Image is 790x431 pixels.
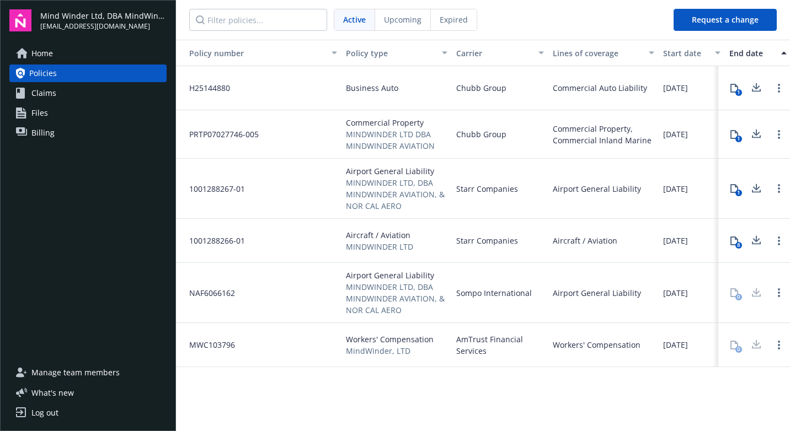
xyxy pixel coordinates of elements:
[723,177,745,200] button: 1
[346,177,447,212] span: MINDWINDER LTD, DBA MINDWINDER AVIATION, & NOR CAL AERO
[346,165,447,177] span: Airport General Liability
[31,404,58,422] div: Log out
[31,364,120,381] span: Manage team members
[180,339,235,351] span: MWC103796
[180,82,230,94] span: H25144880
[553,47,642,59] div: Lines of coverage
[553,123,654,146] div: Commercial Property, Commercial Inland Marine
[663,128,688,140] span: [DATE]
[343,14,366,25] span: Active
[772,182,786,195] a: Open options
[346,281,447,316] span: MINDWINDER LTD, DBA MINDWINDER AVIATION, & NOR CAL AERO
[735,190,742,196] div: 1
[723,123,745,146] button: 1
[723,77,745,99] button: 1
[440,14,468,25] span: Expired
[456,183,518,195] span: Starr Companies
[346,82,398,94] span: Business Auto
[553,183,641,195] div: Airport General Liability
[346,241,413,252] span: MINDWINDER LTD
[663,82,688,94] span: [DATE]
[663,183,688,195] span: [DATE]
[31,45,53,62] span: Home
[346,128,447,152] span: MINDWINDER LTD DBA MINDWINDER AVIATION
[456,235,518,246] span: Starr Companies
[772,286,786,299] a: Open options
[341,40,452,66] button: Policy type
[40,10,167,21] span: Mind Winder Ltd, DBA MindWinder Aviation
[9,124,167,142] a: Billing
[663,47,708,59] div: Start date
[735,89,742,96] div: 1
[346,229,413,241] span: Aircraft / Aviation
[31,84,56,102] span: Claims
[40,9,167,31] button: Mind Winder Ltd, DBA MindWinder Aviation[EMAIL_ADDRESS][DOMAIN_NAME]
[452,40,548,66] button: Carrier
[735,242,742,249] div: 8
[729,47,775,59] div: End date
[9,45,167,62] a: Home
[31,124,55,142] span: Billing
[663,235,688,246] span: [DATE]
[180,235,245,246] span: 1001288266-01
[553,82,647,94] div: Commercial Auto Liability
[659,40,725,66] button: Start date
[29,64,57,82] span: Policies
[674,9,777,31] button: Request a change
[553,235,617,246] div: Aircraft / Aviation
[772,338,786,352] a: Open options
[663,287,688,299] span: [DATE]
[9,104,167,122] a: Files
[9,64,167,82] a: Policies
[9,84,167,102] a: Claims
[553,287,641,299] div: Airport General Liability
[772,234,786,247] a: Open options
[456,287,532,299] span: Sompo International
[31,104,48,122] span: Files
[663,339,688,351] span: [DATE]
[723,230,745,252] button: 8
[180,47,325,59] div: Toggle SortBy
[180,47,325,59] div: Policy number
[346,333,434,345] span: Workers' Compensation
[9,387,92,398] button: What's new
[346,270,447,281] span: Airport General Liability
[189,9,327,31] input: Filter policies...
[346,47,435,59] div: Policy type
[456,82,506,94] span: Chubb Group
[180,128,259,140] span: PRTP07027746-005
[735,136,742,142] div: 1
[456,128,506,140] span: Chubb Group
[456,47,532,59] div: Carrier
[180,287,235,299] span: NAF6066162
[456,333,544,357] span: AmTrust Financial Services
[553,339,640,351] div: Workers' Compensation
[346,117,447,128] span: Commercial Property
[180,183,245,195] span: 1001288267-01
[31,387,74,398] span: What ' s new
[346,345,434,357] span: MindWinder, LTD
[9,364,167,381] a: Manage team members
[9,9,31,31] img: navigator-logo.svg
[40,21,167,31] span: [EMAIL_ADDRESS][DOMAIN_NAME]
[772,82,786,95] a: Open options
[384,14,421,25] span: Upcoming
[548,40,659,66] button: Lines of coverage
[772,128,786,141] a: Open options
